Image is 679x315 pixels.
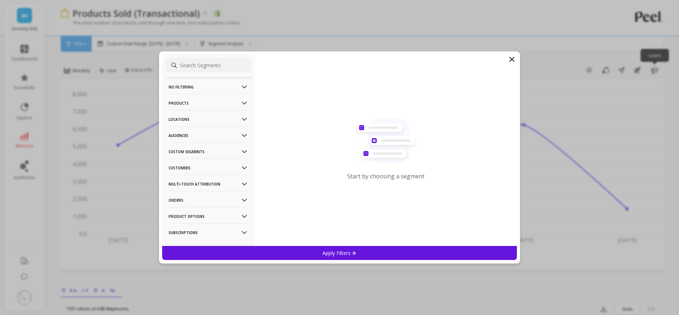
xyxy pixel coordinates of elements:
input: Search Segments [166,58,251,72]
p: Multi-Touch Attribution [169,175,248,193]
p: Audiences [169,126,248,145]
p: Product Options [169,207,248,225]
p: No filtering [169,78,248,96]
p: Subscriptions [169,223,248,242]
p: Start by choosing a segment [347,172,425,180]
p: Custom Segments [169,142,248,161]
p: Customers [169,159,248,177]
p: Apply Filters [322,250,357,256]
p: Orders [169,191,248,209]
p: Products [169,94,248,112]
p: Locations [169,110,248,128]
